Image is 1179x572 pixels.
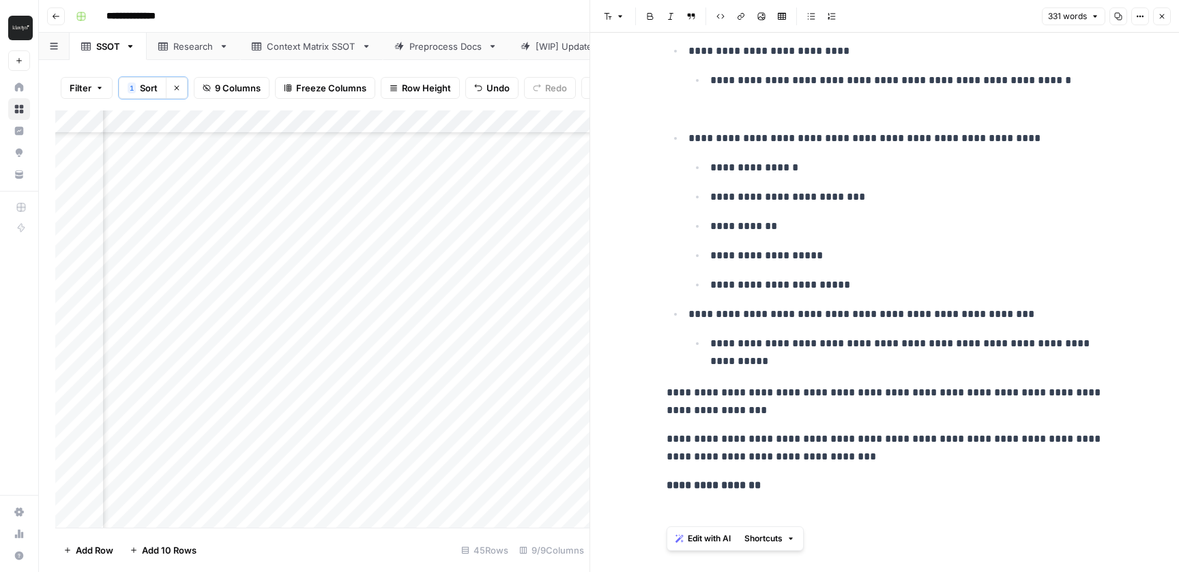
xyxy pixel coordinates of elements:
a: [WIP] Update SSOT Schedule [509,33,688,60]
span: 331 words [1048,10,1087,22]
a: Browse [8,98,30,120]
span: Row Height [402,81,451,95]
a: Home [8,76,30,98]
button: Help + Support [8,545,30,567]
div: Research [173,40,214,53]
button: Add Row [55,539,121,561]
a: Preprocess Docs [383,33,509,60]
button: Shortcuts [739,530,800,547]
span: Filter [70,81,91,95]
button: 331 words [1042,7,1105,25]
a: Usage [8,523,30,545]
button: Workspace: Klaviyo [8,11,30,45]
button: Edit with AI [670,530,736,547]
span: Sort [140,81,158,95]
span: Shortcuts [744,532,783,545]
button: Add 10 Rows [121,539,205,561]
div: 1 [128,82,136,93]
span: Add 10 Rows [142,543,196,557]
button: Undo [465,77,519,99]
a: SSOT [70,33,147,60]
a: Your Data [8,164,30,185]
span: Undo [486,81,510,95]
span: Freeze Columns [296,81,366,95]
button: Redo [524,77,576,99]
span: Edit with AI [688,532,731,545]
a: Settings [8,501,30,523]
button: Freeze Columns [275,77,375,99]
button: Row Height [381,77,460,99]
div: Context Matrix SSOT [267,40,356,53]
div: 45 Rows [456,539,514,561]
img: Klaviyo Logo [8,16,33,40]
button: 1Sort [119,77,166,99]
div: SSOT [96,40,120,53]
span: 9 Columns [215,81,261,95]
div: Preprocess Docs [409,40,482,53]
button: Filter [61,77,113,99]
a: Insights [8,120,30,142]
button: 9 Columns [194,77,270,99]
a: Context Matrix SSOT [240,33,383,60]
span: Add Row [76,543,113,557]
span: 1 [130,82,134,93]
span: Redo [545,81,567,95]
a: Opportunities [8,142,30,164]
div: 9/9 Columns [514,539,589,561]
div: [WIP] Update SSOT Schedule [536,40,661,53]
a: Research [147,33,240,60]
